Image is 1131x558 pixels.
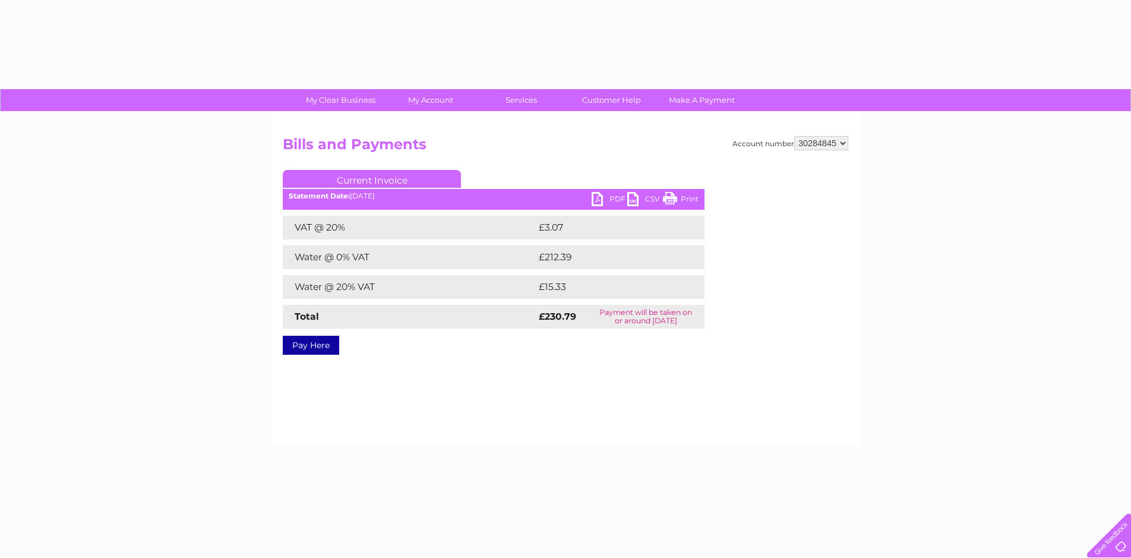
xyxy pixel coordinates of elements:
[563,89,661,111] a: Customer Help
[472,89,570,111] a: Services
[283,136,848,159] h2: Bills and Payments
[283,245,536,269] td: Water @ 0% VAT
[283,170,461,188] a: Current Invoice
[283,192,704,200] div: [DATE]
[289,191,350,200] b: Statement Date:
[295,311,319,322] strong: Total
[587,305,704,329] td: Payment will be taken on or around [DATE]
[283,336,339,355] a: Pay Here
[627,192,663,209] a: CSV
[283,275,536,299] td: Water @ 20% VAT
[536,275,679,299] td: £15.33
[592,192,627,209] a: PDF
[539,311,576,322] strong: £230.79
[283,216,536,239] td: VAT @ 20%
[536,216,677,239] td: £3.07
[732,136,848,150] div: Account number
[663,192,699,209] a: Print
[536,245,683,269] td: £212.39
[292,89,390,111] a: My Clear Business
[382,89,480,111] a: My Account
[653,89,751,111] a: Make A Payment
